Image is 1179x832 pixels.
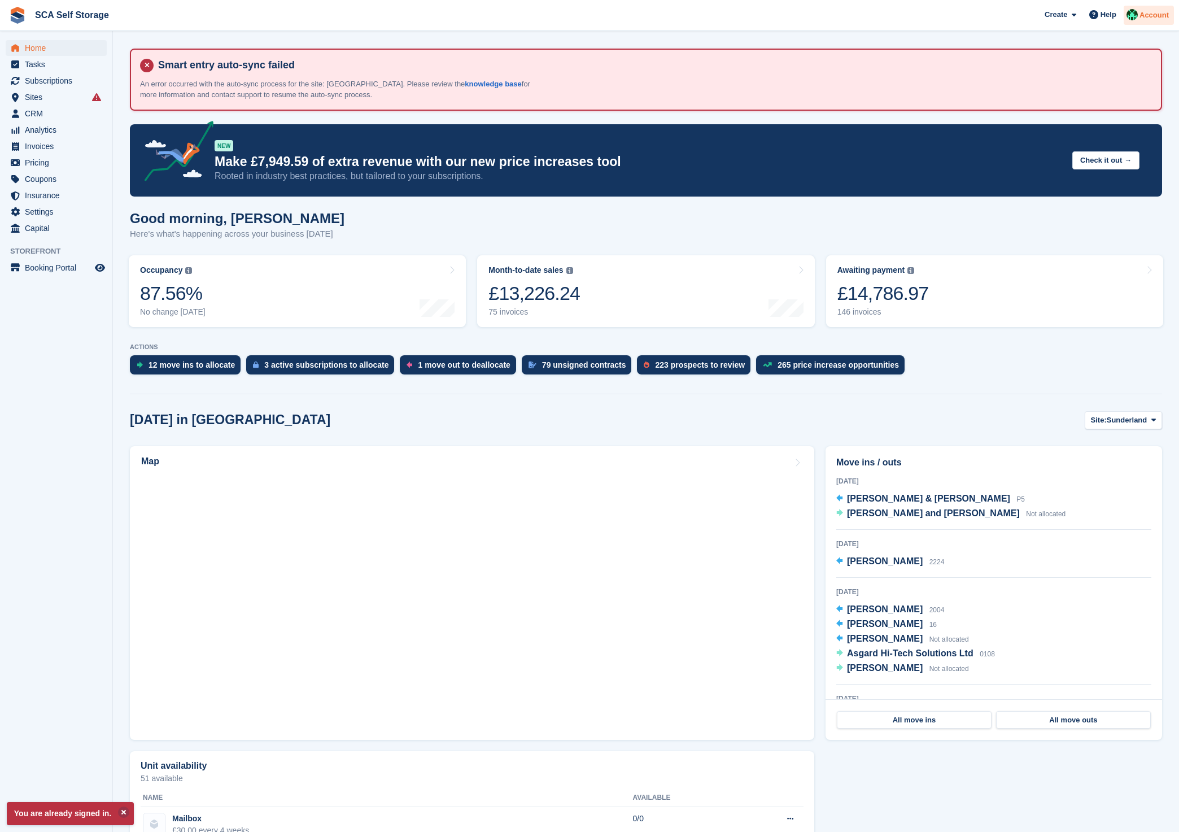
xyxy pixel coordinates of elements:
[215,170,1063,182] p: Rooted in industry best practices, but tailored to your subscriptions.
[6,220,107,236] a: menu
[836,647,995,661] a: Asgard Hi-Tech Solutions Ltd 0108
[837,711,992,729] a: All move ins
[154,59,1152,72] h4: Smart entry auto-sync failed
[185,267,192,274] img: icon-info-grey-7440780725fd019a000dd9b08b2336e03edf1995a4989e88bcd33f0948082b44.svg
[6,89,107,105] a: menu
[129,255,466,327] a: Occupancy 87.56% No change [DATE]
[907,267,914,274] img: icon-info-grey-7440780725fd019a000dd9b08b2336e03edf1995a4989e88bcd33f0948082b44.svg
[542,360,626,369] div: 79 unsigned contracts
[488,282,580,305] div: £13,226.24
[215,154,1063,170] p: Make £7,949.59 of extra revenue with our new price increases tool
[130,446,814,740] a: Map
[30,6,113,24] a: SCA Self Storage
[25,56,93,72] span: Tasks
[847,634,923,643] span: [PERSON_NAME]
[929,635,969,643] span: Not allocated
[6,138,107,154] a: menu
[93,261,107,275] a: Preview store
[836,456,1151,469] h2: Move ins / outs
[529,361,536,368] img: contract_signature_icon-13c848040528278c33f63329250d36e43548de30e8caae1d1a13099fd9432cc5.svg
[25,204,93,220] span: Settings
[1072,151,1139,170] button: Check it out →
[253,361,259,368] img: active_subscription_to_allocate_icon-d502201f5373d7db506a760aba3b589e785aa758c864c3986d89f69b8ff3...
[847,556,923,566] span: [PERSON_NAME]
[465,80,521,88] a: knowledge base
[488,307,580,317] div: 75 invoices
[130,211,344,226] h1: Good morning, [PERSON_NAME]
[137,361,143,368] img: move_ins_to_allocate_icon-fdf77a2bb77ea45bf5b3d319d69a93e2d87916cf1d5bf7949dd705db3b84f3ca.svg
[980,650,995,658] span: 0108
[756,355,910,380] a: 265 price increase opportunities
[836,694,1151,704] div: [DATE]
[6,260,107,276] a: menu
[837,282,929,305] div: £14,786.97
[140,265,182,275] div: Occupancy
[847,494,1010,503] span: [PERSON_NAME] & [PERSON_NAME]
[6,155,107,171] a: menu
[837,307,929,317] div: 146 invoices
[25,155,93,171] span: Pricing
[149,360,235,369] div: 12 move ins to allocate
[836,507,1066,521] a: [PERSON_NAME] and [PERSON_NAME] Not allocated
[522,355,637,380] a: 79 unsigned contracts
[655,360,745,369] div: 223 prospects to review
[847,619,923,629] span: [PERSON_NAME]
[826,255,1163,327] a: Awaiting payment £14,786.97 146 invoices
[140,79,535,101] p: An error occurred with the auto-sync process for the site: [GEOGRAPHIC_DATA]. Please review the f...
[6,73,107,89] a: menu
[10,246,112,257] span: Storefront
[488,265,563,275] div: Month-to-date sales
[140,307,206,317] div: No change [DATE]
[6,188,107,203] a: menu
[141,789,633,807] th: Name
[172,813,249,825] div: Mailbox
[633,789,738,807] th: Available
[25,138,93,154] span: Invoices
[836,603,944,617] a: [PERSON_NAME] 2004
[836,492,1025,507] a: [PERSON_NAME] & [PERSON_NAME] P5
[130,343,1162,351] p: ACTIONS
[25,171,93,187] span: Coupons
[836,476,1151,486] div: [DATE]
[566,267,573,274] img: icon-info-grey-7440780725fd019a000dd9b08b2336e03edf1995a4989e88bcd33f0948082b44.svg
[837,265,905,275] div: Awaiting payment
[847,648,973,658] span: Asgard Hi-Tech Solutions Ltd
[1045,9,1067,20] span: Create
[418,360,510,369] div: 1 move out to deallocate
[836,539,1151,549] div: [DATE]
[6,56,107,72] a: menu
[836,661,969,676] a: [PERSON_NAME] Not allocated
[929,621,937,629] span: 16
[1091,415,1107,426] span: Site:
[215,140,233,151] div: NEW
[25,220,93,236] span: Capital
[135,121,214,185] img: price-adjustments-announcement-icon-8257ccfd72463d97f412b2fc003d46551f7dbcb40ab6d574587a9cd5c0d94...
[6,40,107,56] a: menu
[1085,411,1162,430] button: Site: Sunderland
[246,355,400,380] a: 3 active subscriptions to allocate
[637,355,756,380] a: 223 prospects to review
[836,555,944,569] a: [PERSON_NAME] 2224
[1026,510,1066,518] span: Not allocated
[1016,495,1025,503] span: P5
[130,412,330,428] h2: [DATE] in [GEOGRAPHIC_DATA]
[400,355,521,380] a: 1 move out to deallocate
[1139,10,1169,21] span: Account
[6,204,107,220] a: menu
[25,122,93,138] span: Analytics
[407,361,412,368] img: move_outs_to_deallocate_icon-f764333ba52eb49d3ac5e1228854f67142a1ed5810a6f6cc68b1a99e826820c5.svg
[140,282,206,305] div: 87.56%
[141,774,804,782] p: 51 available
[141,761,207,771] h2: Unit availability
[25,106,93,121] span: CRM
[25,260,93,276] span: Booking Portal
[25,188,93,203] span: Insurance
[929,665,969,673] span: Not allocated
[996,711,1151,729] a: All move outs
[25,73,93,89] span: Subscriptions
[25,40,93,56] span: Home
[477,255,814,327] a: Month-to-date sales £13,226.24 75 invoices
[929,558,945,566] span: 2224
[264,360,388,369] div: 3 active subscriptions to allocate
[836,617,937,632] a: [PERSON_NAME] 16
